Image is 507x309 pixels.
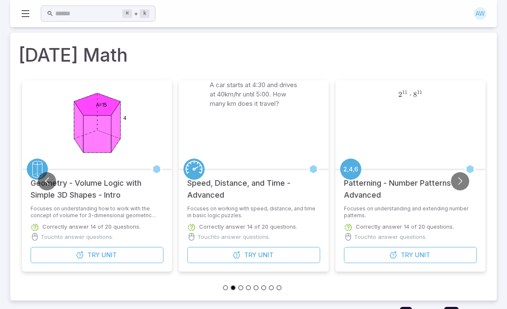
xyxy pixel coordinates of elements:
p: Touch to answer questions. [41,233,113,241]
a: Geometry 3D [27,159,48,180]
p: A car starts at 4:30 and drives at 40km/hr until 5:00. How many km does it travel? [210,81,298,109]
p: Touch to answer questions. [197,233,270,241]
a: Patterning [340,159,361,180]
button: Go to slide 6 [261,286,266,291]
p: Correctly answer 14 of 20 questions. [356,224,454,230]
h5: Patterning - Number Patterns Advanced [344,169,477,201]
button: Go to slide 7 [269,286,274,291]
text: A=15 [96,102,107,108]
kbd: k [140,9,149,18]
button: Go to slide 3 [238,286,243,291]
span: Unit [415,251,430,260]
h1: [DATE] Math [19,42,488,69]
button: Go to slide 8 [276,286,282,291]
span: 8 [413,91,417,99]
button: Go to next slide [451,173,469,191]
span: Try [244,251,256,260]
p: Focuses on understanding and extending number patterns. [344,206,477,219]
button: Go to slide 4 [246,286,251,291]
kbd: ⌘ [122,9,132,18]
p: Focuses on understanding how to work with the concept of volume for 3-dimensional geometric shapes. [31,206,163,219]
button: Go to slide 5 [253,286,259,291]
button: Go to previous slide [38,173,56,191]
span: 2 [398,91,402,99]
span: 11 [402,90,407,96]
p: Focuses on working with speed, distance, and time in basic logic puzzles. [187,206,320,219]
span: Try [87,251,100,260]
text: 4 [123,115,127,122]
button: TryUnit [187,247,320,264]
span: Unit [101,251,117,260]
p: Correctly answer 14 of 20 questions. [199,224,297,230]
button: TryUnit [344,247,477,264]
h5: Geometry - Volume Logic with Simple 3D Shapes - Intro [31,169,163,201]
button: Go to slide 1 [223,286,228,291]
span: ⋅ [409,91,411,99]
p: Touch to answer questions. [354,233,427,241]
h5: Speed, Distance, and Time - Advanced [187,169,320,201]
span: 11 [417,90,422,96]
button: Go to slide 2 [231,286,236,291]
div: + [122,9,149,19]
span: Unit [258,251,273,260]
span: Try [401,251,413,260]
a: Speed/Distance/Time [183,159,205,180]
p: Correctly answer 14 of 20 questions. [42,224,141,230]
button: TryUnit [31,247,163,264]
div: AW [474,7,487,20]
